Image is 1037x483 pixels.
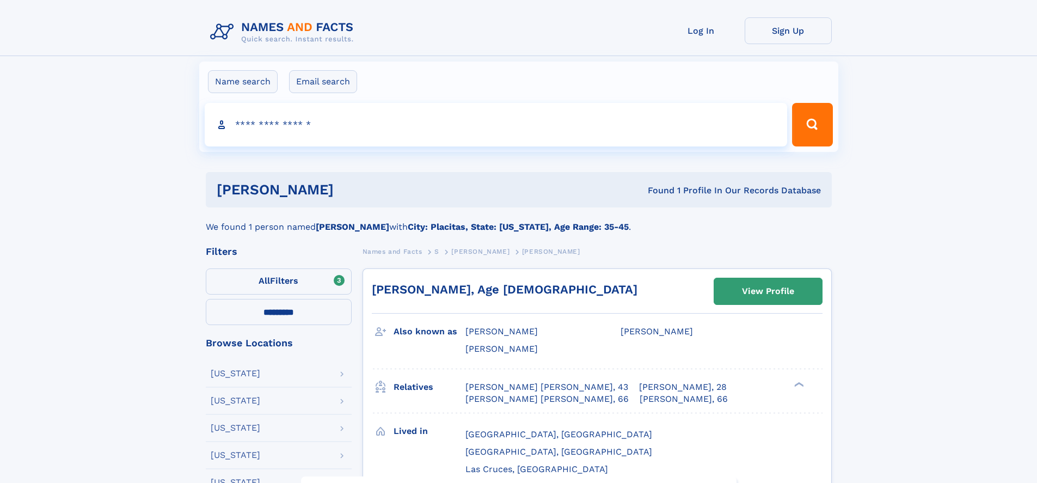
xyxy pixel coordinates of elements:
[465,381,628,393] a: [PERSON_NAME] [PERSON_NAME], 43
[639,381,727,393] a: [PERSON_NAME], 28
[394,422,465,441] h3: Lived in
[465,447,652,457] span: [GEOGRAPHIC_DATA], [GEOGRAPHIC_DATA]
[621,326,693,337] span: [PERSON_NAME]
[714,278,822,304] a: View Profile
[217,183,491,197] h1: [PERSON_NAME]
[745,17,832,44] a: Sign Up
[363,244,422,258] a: Names and Facts
[658,17,745,44] a: Log In
[206,338,352,348] div: Browse Locations
[206,268,352,295] label: Filters
[791,381,805,388] div: ❯
[316,222,389,232] b: [PERSON_NAME]
[259,276,270,286] span: All
[211,396,260,405] div: [US_STATE]
[465,393,629,405] a: [PERSON_NAME] [PERSON_NAME], 66
[792,103,832,146] button: Search Button
[742,279,794,304] div: View Profile
[206,17,363,47] img: Logo Names and Facts
[434,244,439,258] a: S
[394,322,465,341] h3: Also known as
[465,326,538,337] span: [PERSON_NAME]
[408,222,629,232] b: City: Placitas, State: [US_STATE], Age Range: 35-45
[465,429,652,439] span: [GEOGRAPHIC_DATA], [GEOGRAPHIC_DATA]
[640,393,728,405] a: [PERSON_NAME], 66
[205,103,788,146] input: search input
[211,369,260,378] div: [US_STATE]
[208,70,278,93] label: Name search
[522,248,580,255] span: [PERSON_NAME]
[465,464,608,474] span: Las Cruces, [GEOGRAPHIC_DATA]
[451,244,510,258] a: [PERSON_NAME]
[465,344,538,354] span: [PERSON_NAME]
[372,283,637,296] a: [PERSON_NAME], Age [DEMOGRAPHIC_DATA]
[394,378,465,396] h3: Relatives
[211,451,260,460] div: [US_STATE]
[211,424,260,432] div: [US_STATE]
[206,207,832,234] div: We found 1 person named with .
[206,247,352,256] div: Filters
[289,70,357,93] label: Email search
[490,185,821,197] div: Found 1 Profile In Our Records Database
[451,248,510,255] span: [PERSON_NAME]
[434,248,439,255] span: S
